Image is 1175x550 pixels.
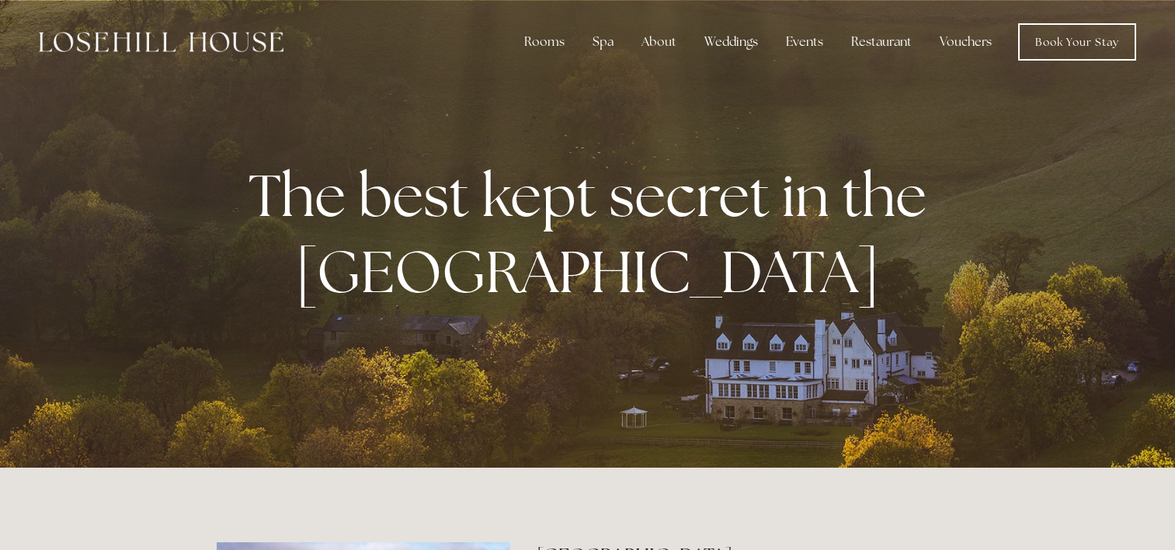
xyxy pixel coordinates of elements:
[629,26,689,57] div: About
[692,26,770,57] div: Weddings
[839,26,924,57] div: Restaurant
[249,157,939,309] strong: The best kept secret in the [GEOGRAPHIC_DATA]
[39,32,283,52] img: Losehill House
[512,26,577,57] div: Rooms
[580,26,626,57] div: Spa
[927,26,1004,57] a: Vouchers
[773,26,836,57] div: Events
[1018,23,1136,61] a: Book Your Stay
